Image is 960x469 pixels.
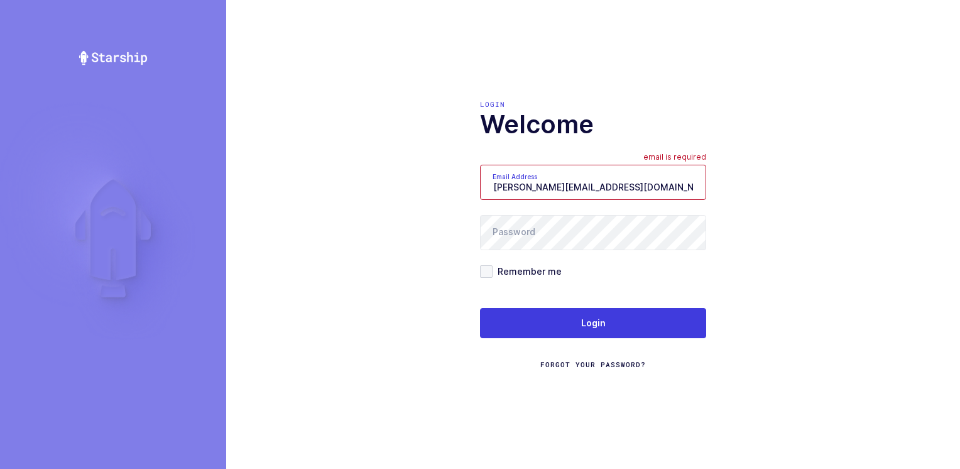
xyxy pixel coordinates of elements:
input: Email Address [480,165,706,200]
span: Login [581,317,606,329]
div: email is required [643,152,706,165]
div: Login [480,99,706,109]
span: Remember me [493,265,562,277]
button: Login [480,308,706,338]
img: Starship [78,50,148,65]
h1: Welcome [480,109,706,140]
a: Forgot Your Password? [540,360,646,370]
input: Password [480,215,706,250]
